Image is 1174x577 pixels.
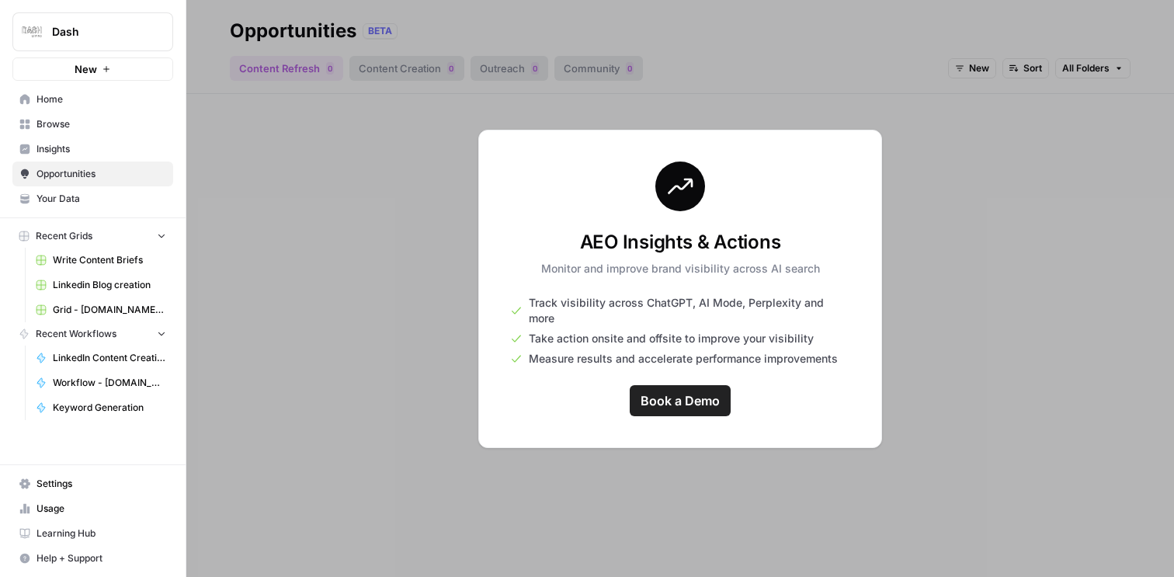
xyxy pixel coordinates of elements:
span: Home [36,92,166,106]
span: Opportunities [36,167,166,181]
span: Linkedin Blog creation [53,278,166,292]
a: Home [12,87,173,112]
span: Recent Grids [36,229,92,243]
p: Monitor and improve brand visibility across AI search [541,261,820,276]
span: Keyword Generation [53,401,166,415]
a: Settings [12,471,173,496]
span: Browse [36,117,166,131]
button: Help + Support [12,546,173,571]
span: Write Content Briefs [53,253,166,267]
a: LinkedIn Content Creation [29,346,173,370]
span: Track visibility across ChatGPT, AI Mode, Perplexity and more [529,295,850,326]
a: Grid - [DOMAIN_NAME] Blog [29,297,173,322]
span: Learning Hub [36,527,166,541]
button: Recent Workflows [12,322,173,346]
span: Insights [36,142,166,156]
span: Help + Support [36,551,166,565]
a: Your Data [12,186,173,211]
a: Insights [12,137,173,162]
img: Dash Logo [18,18,46,46]
a: Write Content Briefs [29,248,173,273]
span: New [75,61,97,77]
button: Workspace: Dash [12,12,173,51]
span: Take action onsite and offsite to improve your visibility [529,331,814,346]
a: Workflow - [DOMAIN_NAME] Blog [29,370,173,395]
span: Your Data [36,192,166,206]
span: Book a Demo [641,391,720,410]
span: LinkedIn Content Creation [53,351,166,365]
span: Measure results and accelerate performance improvements [529,351,838,367]
a: Linkedin Blog creation [29,273,173,297]
span: Grid - [DOMAIN_NAME] Blog [53,303,166,317]
button: New [12,57,173,81]
a: Browse [12,112,173,137]
span: Settings [36,477,166,491]
span: Dash [52,24,146,40]
a: Opportunities [12,162,173,186]
a: Book a Demo [630,385,731,416]
a: Learning Hub [12,521,173,546]
span: Recent Workflows [36,327,116,341]
h3: AEO Insights & Actions [541,230,820,255]
a: Keyword Generation [29,395,173,420]
span: Usage [36,502,166,516]
button: Recent Grids [12,224,173,248]
span: Workflow - [DOMAIN_NAME] Blog [53,376,166,390]
a: Usage [12,496,173,521]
